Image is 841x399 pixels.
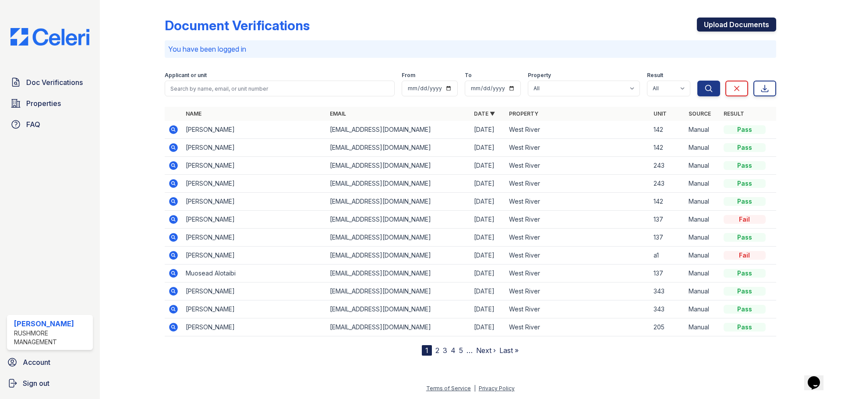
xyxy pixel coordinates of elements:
a: Next › [476,346,496,355]
td: [EMAIL_ADDRESS][DOMAIN_NAME] [326,211,470,229]
td: 343 [650,300,685,318]
td: West River [505,211,650,229]
a: 3 [443,346,447,355]
a: Property [509,110,538,117]
a: Privacy Policy [479,385,515,392]
div: Pass [724,305,766,314]
td: [DATE] [470,193,505,211]
td: [PERSON_NAME] [182,121,326,139]
td: [EMAIL_ADDRESS][DOMAIN_NAME] [326,193,470,211]
a: Email [330,110,346,117]
td: [EMAIL_ADDRESS][DOMAIN_NAME] [326,139,470,157]
div: Pass [724,233,766,242]
td: [DATE] [470,300,505,318]
div: Pass [724,161,766,170]
div: Pass [724,179,766,188]
td: [EMAIL_ADDRESS][DOMAIN_NAME] [326,247,470,265]
td: Manual [685,139,720,157]
a: 4 [451,346,456,355]
td: [DATE] [470,157,505,175]
td: [EMAIL_ADDRESS][DOMAIN_NAME] [326,300,470,318]
td: [PERSON_NAME] [182,175,326,193]
td: [PERSON_NAME] [182,139,326,157]
td: [DATE] [470,282,505,300]
td: [PERSON_NAME] [182,211,326,229]
div: 1 [422,345,432,356]
td: West River [505,193,650,211]
td: 243 [650,175,685,193]
div: | [474,385,476,392]
td: [PERSON_NAME] [182,282,326,300]
input: Search by name, email, or unit number [165,81,395,96]
div: Pass [724,323,766,332]
a: Date ▼ [474,110,495,117]
a: Terms of Service [426,385,471,392]
label: Applicant or unit [165,72,207,79]
a: Result [724,110,744,117]
td: [DATE] [470,318,505,336]
a: Sign out [4,374,96,392]
td: 205 [650,318,685,336]
label: To [465,72,472,79]
td: West River [505,300,650,318]
p: You have been logged in [168,44,773,54]
td: [EMAIL_ADDRESS][DOMAIN_NAME] [326,318,470,336]
td: Muosead Alotaibi [182,265,326,282]
td: 137 [650,211,685,229]
div: Rushmore Management [14,329,89,346]
a: FAQ [7,116,93,133]
td: West River [505,121,650,139]
a: Upload Documents [697,18,776,32]
img: CE_Logo_Blue-a8612792a0a2168367f1c8372b55b34899dd931a85d93a1a3d3e32e68fde9ad4.png [4,28,96,46]
td: Manual [685,282,720,300]
td: [DATE] [470,211,505,229]
td: West River [505,265,650,282]
div: Fail [724,251,766,260]
td: 142 [650,121,685,139]
td: a1 [650,247,685,265]
label: From [402,72,415,79]
div: Fail [724,215,766,224]
span: Doc Verifications [26,77,83,88]
td: [PERSON_NAME] [182,193,326,211]
td: 142 [650,139,685,157]
td: [PERSON_NAME] [182,229,326,247]
span: Account [23,357,50,367]
div: [PERSON_NAME] [14,318,89,329]
td: [EMAIL_ADDRESS][DOMAIN_NAME] [326,265,470,282]
a: Source [689,110,711,117]
span: FAQ [26,119,40,130]
td: West River [505,229,650,247]
td: Manual [685,121,720,139]
label: Property [528,72,551,79]
a: Doc Verifications [7,74,93,91]
div: Pass [724,287,766,296]
td: [DATE] [470,175,505,193]
a: Unit [654,110,667,117]
a: Last » [499,346,519,355]
td: West River [505,175,650,193]
td: [EMAIL_ADDRESS][DOMAIN_NAME] [326,175,470,193]
td: Manual [685,211,720,229]
td: [PERSON_NAME] [182,300,326,318]
td: [EMAIL_ADDRESS][DOMAIN_NAME] [326,282,470,300]
td: West River [505,247,650,265]
td: [EMAIL_ADDRESS][DOMAIN_NAME] [326,229,470,247]
a: Properties [7,95,93,112]
td: [PERSON_NAME] [182,318,326,336]
td: Manual [685,318,720,336]
td: [DATE] [470,247,505,265]
td: [EMAIL_ADDRESS][DOMAIN_NAME] [326,121,470,139]
td: 142 [650,193,685,211]
td: 343 [650,282,685,300]
td: West River [505,139,650,157]
td: [DATE] [470,121,505,139]
div: Pass [724,125,766,134]
td: West River [505,157,650,175]
td: Manual [685,157,720,175]
td: [DATE] [470,265,505,282]
td: Manual [685,265,720,282]
a: Account [4,353,96,371]
span: Sign out [23,378,49,388]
